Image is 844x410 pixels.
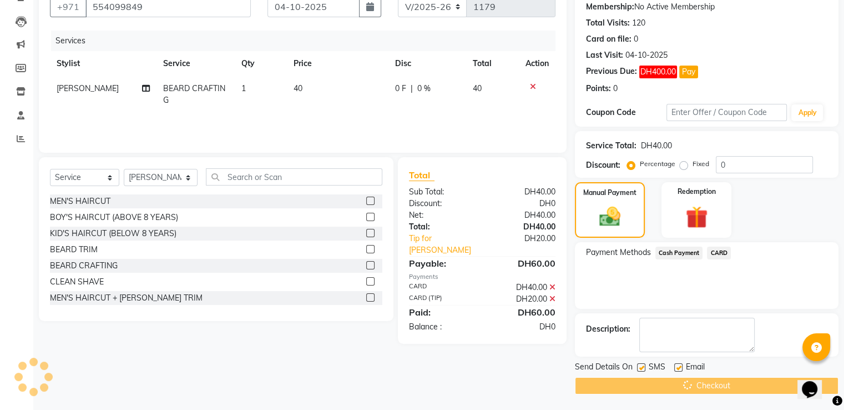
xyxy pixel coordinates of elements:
[632,17,645,29] div: 120
[519,51,555,76] th: Action
[50,196,110,207] div: MEN'S HAIRCUT
[482,221,564,233] div: DH40.00
[686,361,705,375] span: Email
[401,186,482,198] div: Sub Total:
[401,306,482,319] div: Paid:
[693,159,709,169] label: Fixed
[401,321,482,333] div: Balance :
[641,140,672,152] div: DH40.00
[50,228,176,239] div: KID'S HAIRCUT (BELOW 8 YEARS)
[586,159,620,171] div: Discount:
[613,83,618,94] div: 0
[50,51,156,76] th: Stylist
[401,257,482,270] div: Payable:
[294,83,302,93] span: 40
[235,51,287,76] th: Qty
[586,140,636,152] div: Service Total:
[411,83,413,94] span: |
[388,51,466,76] th: Disc
[156,51,235,76] th: Service
[401,282,482,293] div: CARD
[639,66,677,78] span: DH400.00
[586,49,623,61] div: Last Visit:
[575,361,633,375] span: Send Details On
[679,66,698,78] button: Pay
[401,233,496,256] a: Tip for [PERSON_NAME]
[482,209,564,221] div: DH40.00
[583,188,636,198] label: Manual Payment
[482,186,564,198] div: DH40.00
[797,366,833,399] iframe: chat widget
[707,247,731,259] span: CARD
[206,168,382,186] input: Search or Scan
[473,83,482,93] span: 40
[401,209,482,221] div: Net:
[586,33,631,45] div: Card on file:
[401,198,482,209] div: Discount:
[395,83,406,94] span: 0 F
[678,187,716,197] label: Redemption
[482,293,564,305] div: DH20.00
[791,104,823,121] button: Apply
[482,306,564,319] div: DH60.00
[482,198,564,209] div: DH0
[586,1,827,13] div: No Active Membership
[666,104,787,121] input: Enter Offer / Coupon Code
[586,83,611,94] div: Points:
[401,221,482,233] div: Total:
[586,17,630,29] div: Total Visits:
[409,169,434,181] span: Total
[496,233,563,256] div: DH20.00
[679,203,715,231] img: _gift.svg
[640,159,675,169] label: Percentage
[482,257,564,270] div: DH60.00
[50,292,203,304] div: MEN'S HAIRCUT + [PERSON_NAME] TRIM
[586,66,637,78] div: Previous Due:
[466,51,519,76] th: Total
[649,361,665,375] span: SMS
[401,293,482,305] div: CARD (TIP)
[482,321,564,333] div: DH0
[586,107,666,118] div: Coupon Code
[287,51,388,76] th: Price
[50,260,118,272] div: BEARD CRAFTING
[655,247,703,259] span: Cash Payment
[50,244,98,256] div: BEARD TRIM
[482,282,564,293] div: DH40.00
[57,83,119,93] span: [PERSON_NAME]
[241,83,246,93] span: 1
[417,83,431,94] span: 0 %
[586,323,630,335] div: Description:
[634,33,638,45] div: 0
[586,1,634,13] div: Membership:
[50,276,104,288] div: CLEAN SHAVE
[51,31,564,51] div: Services
[409,272,555,282] div: Payments
[593,204,627,229] img: _cash.svg
[50,212,178,223] div: BOY'S HAIRCUT (ABOVE 8 YEARS)
[586,247,651,258] span: Payment Methods
[163,83,225,105] span: BEARD CRAFTING
[625,49,668,61] div: 04-10-2025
